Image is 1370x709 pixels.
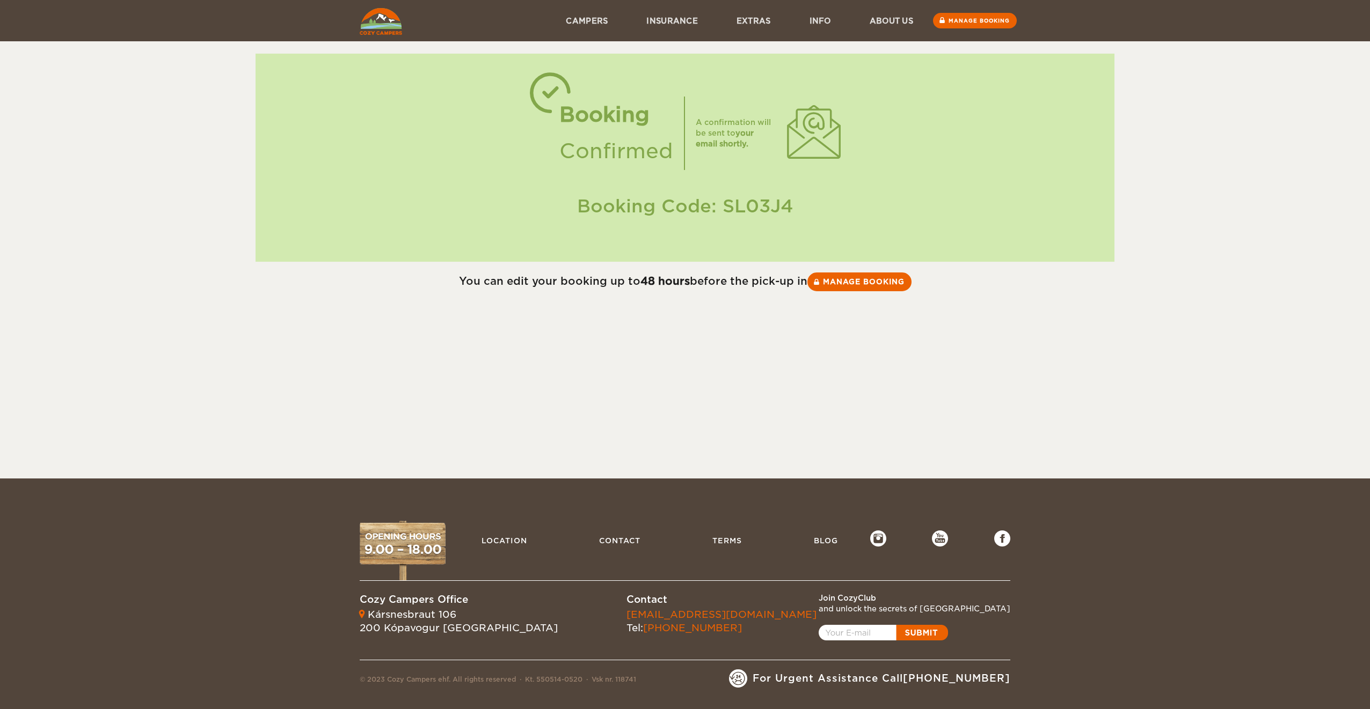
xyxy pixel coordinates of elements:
[707,530,747,551] a: Terms
[819,603,1010,614] div: and unlock the secrets of [GEOGRAPHIC_DATA]
[594,530,646,551] a: Contact
[696,117,776,149] div: A confirmation will be sent to
[807,272,912,291] a: Manage booking
[360,675,636,688] div: © 2023 Cozy Campers ehf. All rights reserved Kt. 550514-0520 Vsk nr. 118741
[819,625,948,640] a: Open popup
[559,133,673,169] div: Confirmed
[360,8,402,35] img: Cozy Campers
[933,13,1017,28] a: Manage booking
[626,608,817,635] div: Tel:
[360,593,558,607] div: Cozy Campers Office
[626,609,817,620] a: [EMAIL_ADDRESS][DOMAIN_NAME]
[360,608,558,635] div: Kársnesbraut 106 200 Kópavogur [GEOGRAPHIC_DATA]
[640,275,690,287] strong: 48 hours
[753,671,1010,685] span: For Urgent Assistance Call
[903,673,1010,684] a: [PHONE_NUMBER]
[626,593,817,607] div: Contact
[643,622,742,633] a: [PHONE_NUMBER]
[808,530,843,551] a: Blog
[266,194,1104,219] div: Booking Code: SL03J4
[476,530,533,551] a: Location
[819,593,1010,603] div: Join CozyClub
[559,97,673,133] div: Booking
